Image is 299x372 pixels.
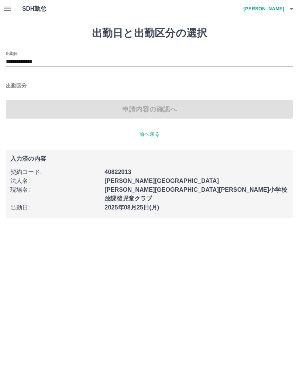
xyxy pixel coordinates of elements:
p: 出勤日 : [10,203,100,212]
p: 法人名 : [10,177,100,185]
h1: 出勤日と出勤区分の選択 [6,27,293,40]
b: 40822013 [104,169,131,175]
p: 現場名 : [10,185,100,194]
b: [PERSON_NAME][GEOGRAPHIC_DATA][PERSON_NAME]小学校放課後児童クラブ [104,187,287,202]
p: 契約コード : [10,168,100,177]
label: 出勤日 [6,51,18,56]
p: 入力済の内容 [10,156,289,162]
p: 前へ戻る [6,130,293,138]
b: [PERSON_NAME][GEOGRAPHIC_DATA] [104,178,219,184]
b: 2025年08月25日(月) [104,204,159,211]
